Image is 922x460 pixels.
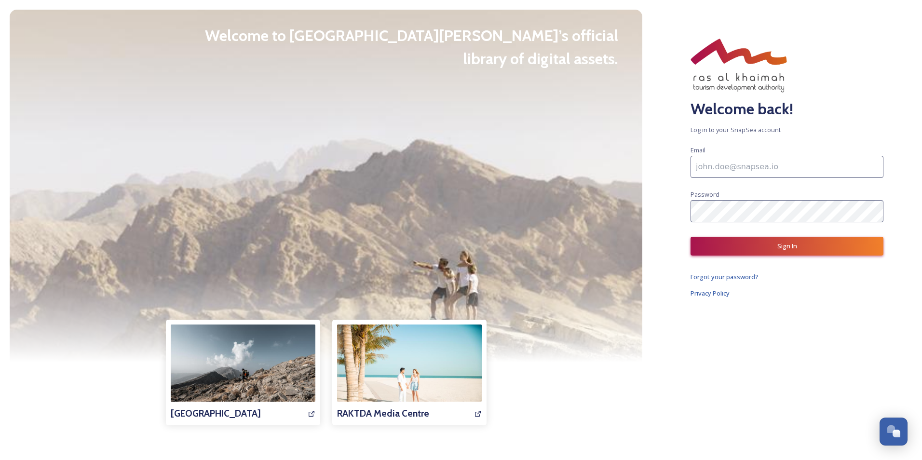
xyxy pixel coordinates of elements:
[337,406,429,420] h3: RAKTDA Media Centre
[691,125,883,135] span: Log in to your SnapSea account
[337,325,482,421] img: 7e8a814c-968e-46a8-ba33-ea04b7243a5d.jpg
[691,39,787,93] img: RAKTDA_ENG_NEW%20STACKED%20LOGO_RGB.png
[691,272,759,281] span: Forgot your password?
[171,325,315,420] a: [GEOGRAPHIC_DATA]
[691,289,730,298] span: Privacy Policy
[691,237,883,256] button: Sign In
[337,325,482,420] a: RAKTDA Media Centre
[691,190,719,199] span: Password
[691,287,883,299] a: Privacy Policy
[691,97,883,121] h2: Welcome back!
[171,406,261,420] h3: [GEOGRAPHIC_DATA]
[171,325,315,421] img: af43f390-05ef-4fa9-bb37-4833bd5513fb.jpg
[691,146,705,154] span: Email
[880,418,908,446] button: Open Chat
[691,156,883,178] input: john.doe@snapsea.io
[691,271,883,283] a: Forgot your password?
